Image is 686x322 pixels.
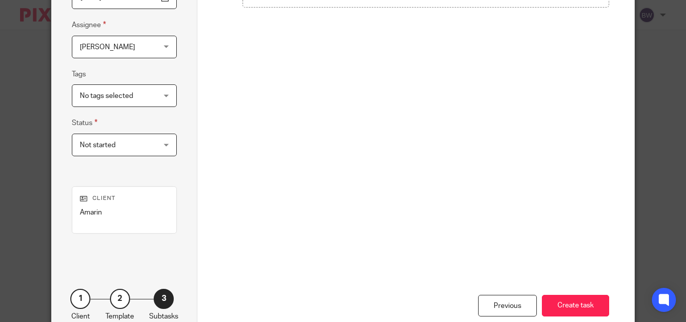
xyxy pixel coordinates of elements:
p: Amarin [80,207,169,218]
label: Status [72,117,97,129]
span: [PERSON_NAME] [80,44,135,51]
div: 1 [70,289,90,309]
div: 2 [110,289,130,309]
p: Subtasks [149,311,178,321]
p: Client [80,194,169,202]
div: 3 [154,289,174,309]
span: No tags selected [80,92,133,99]
label: Tags [72,69,86,79]
button: Create task [542,295,609,316]
p: Template [105,311,134,321]
label: Assignee [72,19,106,31]
p: Client [71,311,90,321]
span: Not started [80,142,116,149]
div: Previous [478,295,537,316]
